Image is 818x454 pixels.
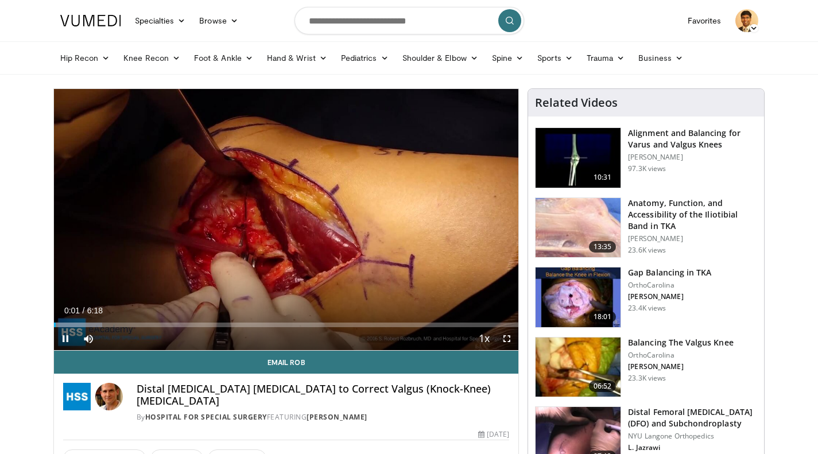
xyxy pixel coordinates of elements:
[628,164,666,173] p: 97.3K views
[535,267,757,328] a: 18:01 Gap Balancing in TKA OrthoCarolina [PERSON_NAME] 23.4K views
[628,153,757,162] p: [PERSON_NAME]
[681,9,728,32] a: Favorites
[495,327,518,350] button: Fullscreen
[54,323,519,327] div: Progress Bar
[535,127,757,188] a: 10:31 Alignment and Balancing for Varus and Valgus Knees [PERSON_NAME] 97.3K views
[628,406,757,429] h3: Distal Femoral [MEDICAL_DATA] (DFO) and Subchondroplasty
[83,306,85,315] span: /
[396,46,485,69] a: Shoulder & Elbow
[589,381,617,392] span: 06:52
[535,197,757,258] a: 13:35 Anatomy, Function, and Accessibility of the Iliotibial Band in TKA [PERSON_NAME] 23.6K views
[87,306,103,315] span: 6:18
[536,267,621,327] img: 243629_0004_1.png.150x105_q85_crop-smart_upscale.jpg
[628,281,711,290] p: OrthoCarolina
[628,127,757,150] h3: Alignment and Balancing for Varus and Valgus Knees
[307,412,367,422] a: [PERSON_NAME]
[54,327,77,350] button: Pause
[60,15,121,26] img: VuMedi Logo
[580,46,632,69] a: Trauma
[117,46,187,69] a: Knee Recon
[54,351,519,374] a: Email Rob
[128,9,193,32] a: Specialties
[64,306,80,315] span: 0:01
[260,46,334,69] a: Hand & Wrist
[536,337,621,397] img: 275545_0002_1.png.150x105_q85_crop-smart_upscale.jpg
[137,412,510,422] div: By FEATURING
[334,46,396,69] a: Pediatrics
[628,292,711,301] p: [PERSON_NAME]
[589,311,617,323] span: 18:01
[628,267,711,278] h3: Gap Balancing in TKA
[54,89,519,351] video-js: Video Player
[536,128,621,188] img: 38523_0000_3.png.150x105_q85_crop-smart_upscale.jpg
[589,172,617,183] span: 10:31
[145,412,267,422] a: Hospital for Special Surgery
[530,46,580,69] a: Sports
[192,9,245,32] a: Browse
[95,383,123,410] img: Avatar
[535,96,618,110] h4: Related Videos
[536,198,621,258] img: 38616_0000_3.png.150x105_q85_crop-smart_upscale.jpg
[628,432,757,441] p: NYU Langone Orthopedics
[535,337,757,398] a: 06:52 Balancing The Valgus Knee OrthoCarolina [PERSON_NAME] 23.3K views
[628,443,757,452] p: L. Jazrawi
[137,383,510,408] h4: Distal [MEDICAL_DATA] [MEDICAL_DATA] to Correct Valgus (Knock-Knee) [MEDICAL_DATA]
[735,9,758,32] img: Avatar
[628,234,757,243] p: [PERSON_NAME]
[187,46,260,69] a: Foot & Ankle
[294,7,524,34] input: Search topics, interventions
[589,241,617,253] span: 13:35
[628,337,734,348] h3: Balancing The Valgus Knee
[628,197,757,232] h3: Anatomy, Function, and Accessibility of the Iliotibial Band in TKA
[631,46,690,69] a: Business
[628,374,666,383] p: 23.3K views
[628,304,666,313] p: 23.4K views
[628,246,666,255] p: 23.6K views
[628,362,734,371] p: [PERSON_NAME]
[472,327,495,350] button: Playback Rate
[63,383,91,410] img: Hospital for Special Surgery
[77,327,100,350] button: Mute
[478,429,509,440] div: [DATE]
[53,46,117,69] a: Hip Recon
[485,46,530,69] a: Spine
[628,351,734,360] p: OrthoCarolina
